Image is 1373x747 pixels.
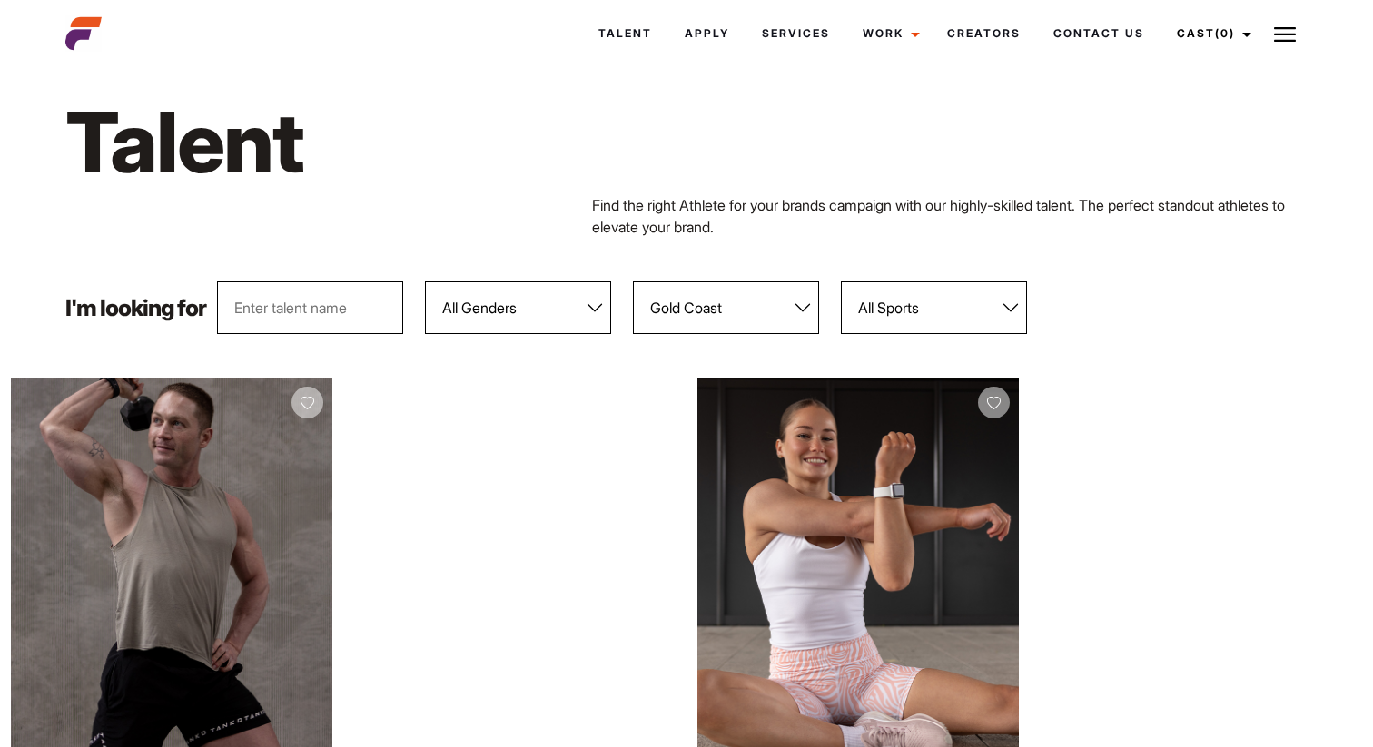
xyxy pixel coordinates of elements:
[217,281,403,334] input: Enter talent name
[746,9,846,58] a: Services
[1215,26,1235,40] span: (0)
[668,9,746,58] a: Apply
[1274,24,1296,45] img: Burger icon
[846,9,931,58] a: Work
[1161,9,1262,58] a: Cast(0)
[65,15,102,52] img: cropped-aefm-brand-fav-22-square.png
[931,9,1037,58] a: Creators
[1037,9,1161,58] a: Contact Us
[582,9,668,58] a: Talent
[65,90,780,194] h1: Talent
[592,194,1307,238] p: Find the right Athlete for your brands campaign with our highly-skilled talent. The perfect stand...
[65,297,206,319] p: I'm looking for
